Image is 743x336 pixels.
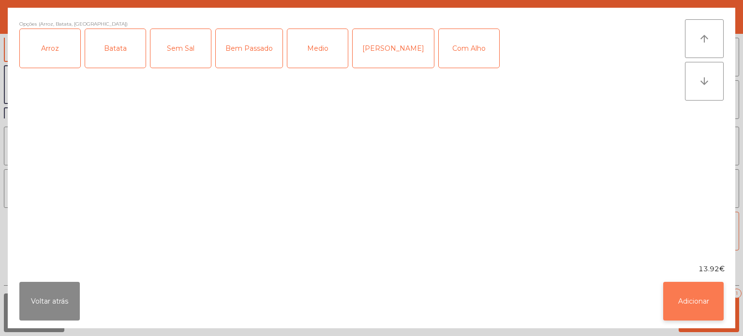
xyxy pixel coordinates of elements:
span: Opções [19,19,37,29]
div: Arroz [20,29,80,68]
div: 13.92€ [8,264,735,274]
div: Com Alho [439,29,499,68]
div: Medio [287,29,348,68]
button: Voltar atrás [19,282,80,321]
div: Batata [85,29,146,68]
div: Bem Passado [216,29,282,68]
div: [PERSON_NAME] [353,29,434,68]
button: arrow_downward [685,62,724,101]
div: Sem Sal [150,29,211,68]
button: arrow_upward [685,19,724,58]
i: arrow_upward [698,33,710,44]
span: (Arroz, Batata, [GEOGRAPHIC_DATA]) [39,19,128,29]
button: Adicionar [663,282,724,321]
i: arrow_downward [698,75,710,87]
